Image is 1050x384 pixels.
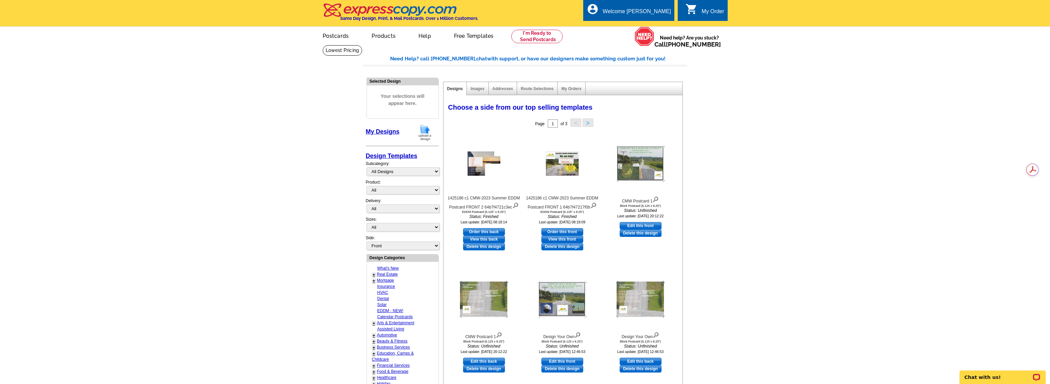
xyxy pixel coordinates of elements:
div: CMW Postcard 1 [447,331,521,340]
img: CMW Postcard 1 [460,281,508,318]
a: Delete this design [463,365,505,373]
div: Block Postcard (6.125 x 8.25") [603,204,678,208]
img: view design details [590,201,597,209]
a: My Designs [366,128,400,135]
a: Automotive [377,333,397,337]
a: use this design [620,222,662,229]
a: View this front [541,236,583,243]
div: 1425186 c1 CMW-2023 Summer EDDM Postcard FRONT 2 64b7f4721c3ec [447,195,521,210]
div: Side: [366,235,439,251]
a: + [373,278,375,283]
i: Status: Unfinished [603,343,678,349]
a: Images [470,86,484,91]
a: shopping_cart My Order [685,7,724,16]
a: Assisted Living [377,327,404,331]
div: Block Postcard (6.125 x 8.25") [447,340,521,343]
a: use this design [463,358,505,365]
a: + [373,339,375,344]
a: My Orders [561,86,581,91]
i: Status: Finished [447,214,521,220]
img: view design details [653,331,659,338]
div: Need Help? call [PHONE_NUMBER], with support, or have our designers make something custom just fo... [390,55,687,63]
div: Subcategory: [366,161,439,179]
div: Sizes: [366,216,439,235]
a: HVAC [377,290,388,295]
i: account_circle [587,3,599,15]
a: Delete this design [541,365,583,373]
span: chat [476,56,487,62]
button: > [583,118,593,127]
a: Same Day Design, Print, & Mail Postcards. Over 1 Million Customers. [323,8,478,21]
div: Product: [366,179,439,198]
a: What's New [377,266,399,271]
a: Delete this design [620,365,662,373]
i: Status: Unfinished [525,343,599,349]
a: Designs [447,86,463,91]
a: Arts & Entertainment [377,321,414,325]
a: [PHONE_NUMBER] [666,41,721,48]
img: 1425186 c1 CMW-2023 Summer EDDM Postcard FRONT 2 64b7f4721c3ec [467,151,501,176]
small: Last update: [DATE] 08:18:09 [539,220,586,224]
small: Last update: [DATE] 12:46:53 [617,350,664,354]
div: Design Your Own [525,331,599,340]
i: Status: Finished [525,214,599,220]
small: Last update: [DATE] 12:46:53 [539,350,586,354]
a: View this back [463,236,505,243]
a: + [373,321,375,326]
span: Call [654,41,721,48]
img: view design details [574,331,581,338]
div: 1425186 c1 CMW-2023 Summer EDDM Postcard FRONT 1 64b7f47217f0b [525,195,599,210]
a: + [373,375,375,381]
a: Beauty & Fitness [377,339,408,344]
img: Design Your Own [616,281,665,318]
div: Welcome [PERSON_NAME] [603,8,671,18]
a: + [373,345,375,350]
a: Addresses [492,86,513,91]
a: Postcards [312,27,360,43]
iframe: LiveChat chat widget [955,363,1050,384]
img: 1425186 c1 CMW-2023 Summer EDDM Postcard FRONT 1 64b7f47217f0b [545,151,579,176]
button: < [570,118,581,127]
img: upload-design [416,124,434,141]
div: Block Postcard (6.125 x 8.25") [525,340,599,343]
i: shopping_cart [685,3,698,15]
a: use this design [620,358,662,365]
div: CMW Postcard 1 [603,195,678,204]
img: view design details [652,195,659,202]
a: Help [408,27,442,43]
i: Status: Unfinished [603,208,678,214]
a: Delete this design [541,243,583,250]
span: Your selections will appear here. [372,86,433,114]
a: EDDM - NEW! [377,308,403,313]
a: use this design [463,228,505,236]
i: Status: Unfinished [447,343,521,349]
a: + [373,369,375,375]
span: Choose a side from our top selling templates [448,104,593,111]
span: Need help? Are you stuck? [654,34,724,48]
div: Design Your Own [603,331,678,340]
span: of 3 [561,121,567,126]
a: Healthcare [377,375,397,380]
a: + [373,333,375,338]
small: Last update: [DATE] 20:12:22 [461,350,507,354]
a: Financial Services [377,363,410,368]
a: Design Templates [366,153,418,159]
a: Products [361,27,406,43]
div: EDDM Postcard (6.125" x 8.25") [447,210,521,214]
small: Last update: [DATE] 08:18:14 [461,220,507,224]
div: Selected Design [367,78,438,84]
a: Insurance [377,284,395,289]
a: Delete this design [463,243,505,250]
img: CMW Postcard 1 [616,145,665,182]
a: Business Services [377,345,410,350]
div: Block Postcard (6.125 x 8.25") [603,340,678,343]
h4: Same Day Design, Print, & Mail Postcards. Over 1 Million Customers. [340,16,478,21]
a: Solar [377,302,387,307]
small: Last update: [DATE] 20:12:22 [617,214,664,218]
a: + [373,272,375,277]
img: help [635,27,654,46]
a: Free Templates [443,27,505,43]
div: Delivery: [366,198,439,216]
a: Education, Camps & Childcare [372,351,414,362]
a: Delete this design [620,229,662,237]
